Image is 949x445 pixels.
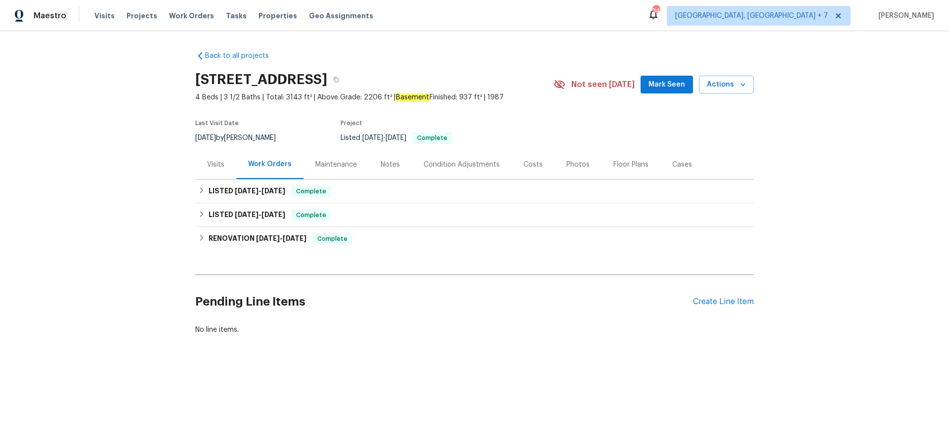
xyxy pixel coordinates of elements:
button: Mark Seen [641,76,693,94]
span: Mark Seen [648,79,685,91]
span: [PERSON_NAME] [874,11,934,21]
div: Create Line Item [693,297,754,307]
span: - [235,187,285,194]
span: [DATE] [235,211,259,218]
span: Visits [94,11,115,21]
div: LISTED [DATE]-[DATE]Complete [195,179,754,203]
div: Condition Adjustments [424,160,500,170]
button: Copy Address [327,71,345,89]
span: Last Visit Date [195,120,239,126]
span: - [235,211,285,218]
span: [DATE] [195,134,216,141]
span: Not seen [DATE] [571,80,635,89]
span: [DATE] [256,235,280,242]
div: Work Orders [248,159,292,169]
span: [DATE] [261,211,285,218]
span: [DATE] [235,187,259,194]
span: [DATE] [362,134,383,141]
span: Geo Assignments [309,11,373,21]
h2: [STREET_ADDRESS] [195,75,327,85]
div: RENOVATION [DATE]-[DATE]Complete [195,227,754,251]
span: [DATE] [261,187,285,194]
div: No line items. [195,325,754,335]
span: - [256,235,306,242]
div: Floor Plans [613,160,648,170]
span: - [362,134,406,141]
h6: LISTED [209,209,285,221]
h6: RENOVATION [209,233,306,245]
span: Complete [292,186,330,196]
h6: LISTED [209,185,285,197]
span: Maestro [34,11,66,21]
div: Photos [566,160,590,170]
span: [GEOGRAPHIC_DATA], [GEOGRAPHIC_DATA] + 7 [675,11,828,21]
span: Work Orders [169,11,214,21]
div: by [PERSON_NAME] [195,132,288,144]
span: Complete [313,234,351,244]
span: Tasks [226,12,247,19]
button: Actions [699,76,754,94]
span: [DATE] [283,235,306,242]
div: Notes [381,160,400,170]
div: 34 [652,6,659,16]
span: Complete [292,210,330,220]
span: Project [341,120,362,126]
em: Basement [395,93,430,101]
span: Properties [259,11,297,21]
span: Complete [413,135,451,141]
div: Cases [672,160,692,170]
span: Projects [127,11,157,21]
span: Listed [341,134,452,141]
div: Visits [207,160,224,170]
a: Back to all projects [195,51,290,61]
div: Maintenance [315,160,357,170]
span: [DATE] [386,134,406,141]
h2: Pending Line Items [195,279,693,325]
div: LISTED [DATE]-[DATE]Complete [195,203,754,227]
div: Costs [523,160,543,170]
span: Actions [707,79,746,91]
span: 4 Beds | 3 1/2 Baths | Total: 3143 ft² | Above Grade: 2206 ft² | Finished: 937 ft² | 1987 [195,92,554,102]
